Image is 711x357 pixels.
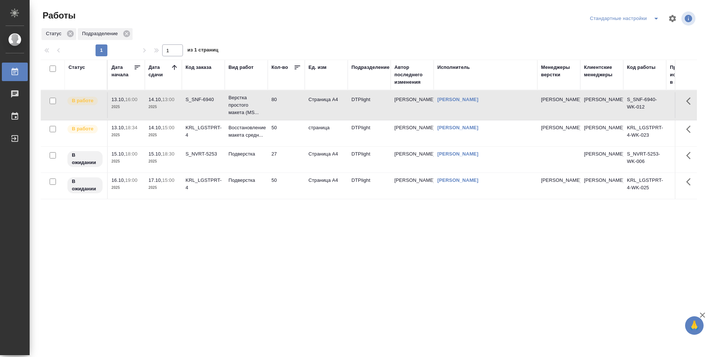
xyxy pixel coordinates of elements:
[305,120,348,146] td: страница
[186,96,221,103] div: S_SNF-6940
[67,177,103,194] div: Исполнитель назначен, приступать к работе пока рано
[125,125,137,130] p: 18:34
[187,46,218,56] span: из 1 страниц
[148,131,178,139] p: 2025
[125,177,137,183] p: 19:00
[228,94,264,116] p: Верстка простого макета (MS...
[69,64,85,71] div: Статус
[78,28,133,40] div: Подразделение
[391,92,434,118] td: [PERSON_NAME]
[682,120,700,138] button: Здесь прячутся важные кнопки
[268,173,305,199] td: 50
[82,30,120,37] p: Подразделение
[41,10,76,21] span: Работы
[111,177,125,183] p: 16.10,
[305,173,348,199] td: Страница А4
[391,173,434,199] td: [PERSON_NAME]
[682,147,700,164] button: Здесь прячутся важные кнопки
[682,173,700,191] button: Здесь прячутся важные кнопки
[46,30,64,37] p: Статус
[148,177,162,183] p: 17.10,
[394,64,430,86] div: Автор последнего изменения
[111,151,125,157] p: 15.10,
[186,177,221,191] div: KRL_LGSTPRT-4
[67,150,103,168] div: Исполнитель назначен, приступать к работе пока рано
[228,177,264,184] p: Подверстка
[268,120,305,146] td: 50
[148,151,162,157] p: 15.10,
[148,97,162,102] p: 14.10,
[228,64,254,71] div: Вид работ
[541,96,577,103] p: [PERSON_NAME]
[580,92,623,118] td: [PERSON_NAME]
[162,177,174,183] p: 15:00
[348,147,391,173] td: DTPlight
[580,173,623,199] td: [PERSON_NAME]
[541,124,577,131] p: [PERSON_NAME]
[308,64,327,71] div: Ед. изм
[682,92,700,110] button: Здесь прячутся важные кнопки
[111,158,141,165] p: 2025
[162,97,174,102] p: 13:00
[305,147,348,173] td: Страница А4
[348,92,391,118] td: DTPlight
[111,103,141,111] p: 2025
[685,316,704,335] button: 🙏
[41,28,76,40] div: Статус
[437,177,478,183] a: [PERSON_NAME]
[623,147,666,173] td: S_NVRT-5253-WK-006
[72,125,93,133] p: В работе
[148,103,178,111] p: 2025
[541,177,577,184] p: [PERSON_NAME]
[72,97,93,104] p: В работе
[580,147,623,173] td: [PERSON_NAME]
[148,64,171,79] div: Дата сдачи
[268,147,305,173] td: 27
[305,92,348,118] td: Страница А4
[391,147,434,173] td: [PERSON_NAME]
[584,64,620,79] div: Клиентские менеджеры
[186,150,221,158] div: S_NVRT-5253
[186,64,211,71] div: Код заказа
[580,120,623,146] td: [PERSON_NAME]
[688,318,701,333] span: 🙏
[623,92,666,118] td: S_SNF-6940-WK-012
[228,150,264,158] p: Подверстка
[148,184,178,191] p: 2025
[125,97,137,102] p: 16:00
[72,178,98,193] p: В ожидании
[437,125,478,130] a: [PERSON_NAME]
[228,124,264,139] p: Восстановление макета средн...
[541,64,577,79] div: Менеджеры верстки
[391,120,434,146] td: [PERSON_NAME]
[111,184,141,191] p: 2025
[72,151,98,166] p: В ожидании
[623,120,666,146] td: KRL_LGSTPRT-4-WK-023
[162,151,174,157] p: 18:30
[437,151,478,157] a: [PERSON_NAME]
[437,64,470,71] div: Исполнитель
[268,92,305,118] td: 80
[148,125,162,130] p: 14.10,
[67,96,103,106] div: Исполнитель выполняет работу
[67,124,103,134] div: Исполнитель выполняет работу
[588,13,664,24] div: split button
[627,64,655,71] div: Код работы
[348,120,391,146] td: DTPlight
[670,64,703,86] div: Прогресс исполнителя в SC
[148,158,178,165] p: 2025
[271,64,288,71] div: Кол-во
[437,97,478,102] a: [PERSON_NAME]
[111,64,134,79] div: Дата начала
[111,131,141,139] p: 2025
[125,151,137,157] p: 18:00
[348,173,391,199] td: DTPlight
[162,125,174,130] p: 15:00
[111,97,125,102] p: 13.10,
[111,125,125,130] p: 13.10,
[623,173,666,199] td: KRL_LGSTPRT-4-WK-025
[186,124,221,139] div: KRL_LGSTPRT-4
[351,64,390,71] div: Подразделение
